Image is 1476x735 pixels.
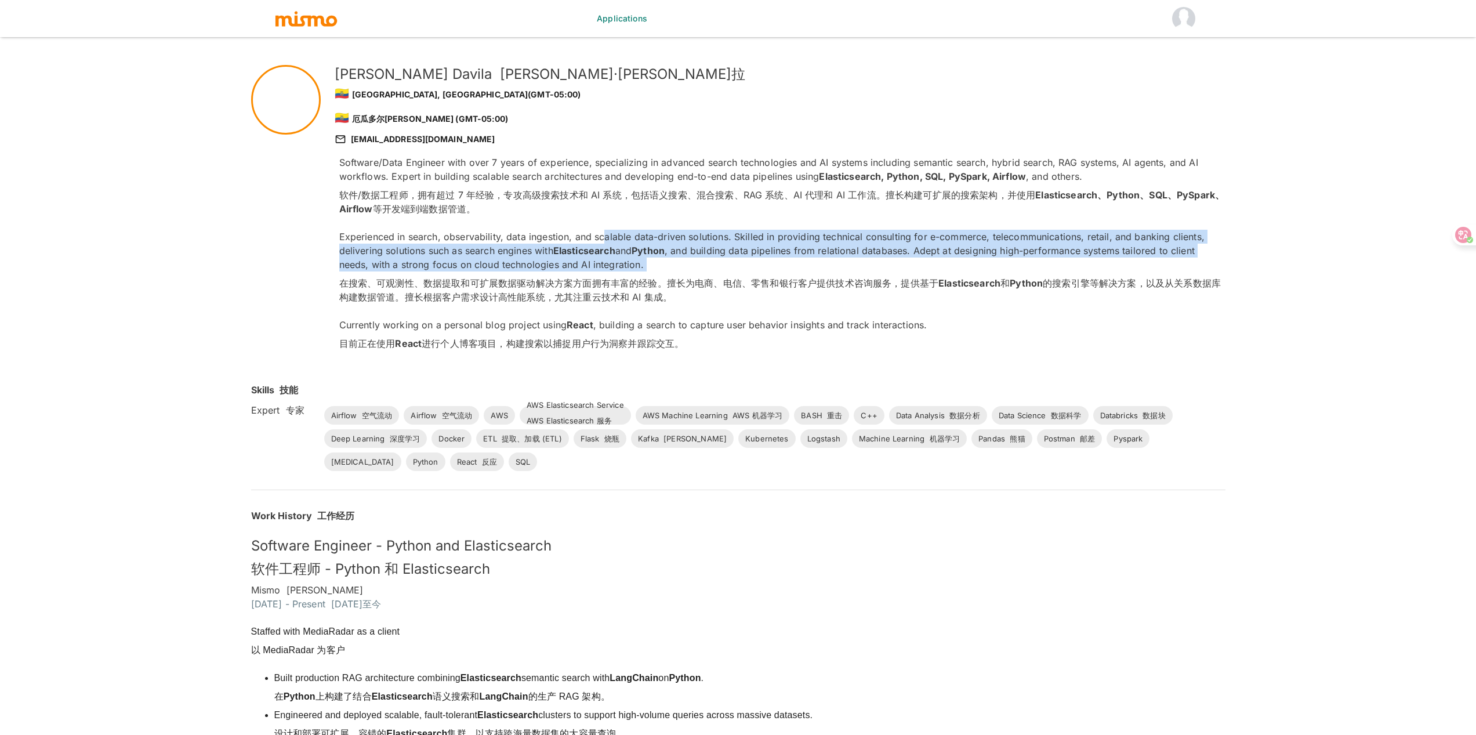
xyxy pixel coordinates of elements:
[992,410,1089,422] span: Data Science
[800,433,847,445] span: Logstash
[287,584,364,596] font: [PERSON_NAME]
[480,691,528,701] strong: LangChain
[484,410,514,422] span: AWS
[1080,434,1095,443] font: 邮差
[509,457,537,468] span: SQL
[251,583,1225,597] h6: Mismo
[502,434,562,443] font: 提取、加载 (ETL)
[1010,277,1043,289] strong: Python
[335,132,1225,146] div: [EMAIL_ADDRESS][DOMAIN_NAME]
[1107,433,1149,445] span: Pyspark
[930,434,960,443] font: 机器学习
[632,245,665,256] strong: Python
[527,416,612,425] font: AWS Elasticsearch 服务
[335,86,349,100] span: 🇪🇨
[339,189,1225,215] font: 软件/数据工程师，拥有超过 7 年经验，专攻高级搜索技术和 AI 系统，包括语义搜索、混合搜索、RAG 系统、AI 代理和 AI 工作流。擅长构建可扩展的搜索架构，并使用 等开发端到端数据管道。
[669,673,701,683] strong: Python
[390,434,420,443] font: 深度学习
[442,411,473,420] font: 空气流动
[553,245,615,256] strong: Elasticsearch
[335,65,1225,84] h5: [PERSON_NAME] Davila
[631,433,734,445] span: Kafka
[476,433,568,445] span: ETL
[854,410,884,422] span: C++
[317,510,355,522] font: 工作经历
[324,457,401,468] span: [MEDICAL_DATA]
[460,673,521,683] strong: Elasticsearch
[404,410,479,422] span: Airflow
[251,537,1225,583] h5: Software Engineer - Python and Elasticsearch
[280,384,298,396] font: 技能
[339,338,684,349] font: 目前正在使用 进行个人博客项目，构建搜索以捕捉用户行为洞察并跟踪交互。
[450,457,504,468] span: React
[949,411,980,420] font: 数据分析
[274,691,610,701] font: 在 上构建了结合 语义搜索和 的生产 RAG 架构。
[1172,7,1195,30] img: undefined
[251,509,1225,523] h6: Work History
[971,433,1032,445] span: Pandas
[1010,434,1025,443] font: 熊猫
[520,400,631,432] span: AWS Elasticsearch Service
[567,319,593,331] strong: React
[636,410,790,422] span: AWS Machine Learning
[1051,411,1082,420] font: 数据科学
[938,277,1000,289] strong: Elasticsearch
[1143,411,1165,420] font: 数据块
[362,411,393,420] font: 空气流动
[274,671,873,708] li: Built production RAG architecture combining semantic search with on .
[251,403,315,417] h6: Expert
[335,111,349,125] span: 🇪🇨
[827,411,842,420] font: 重击
[663,434,727,443] font: [PERSON_NAME]
[610,673,658,683] strong: LangChain
[852,433,967,445] span: Machine Learning
[284,691,315,701] strong: Python
[339,277,1221,303] font: 在搜索、可观测性、数据提取和可扩展数据驱动解决方案方面拥有丰富的经验。擅长为电商、电信、零售和银行客户提供技术咨询服务，提供基于 和 的搜索引擎等解决方案，以及从关系数据库构建数据管道。擅长根据...
[395,338,422,349] strong: React
[738,433,796,445] span: Kubernetes
[339,318,1225,355] p: Currently working on a personal blog project using , building a search to capture user behavior i...
[274,10,338,27] img: logo
[477,710,538,720] strong: Elasticsearch
[1093,410,1173,422] span: Databricks
[251,597,1225,611] h6: [DATE] - Present
[819,171,1026,182] strong: Elasticsearch, Python, SQL, PySpark, Airflow
[251,645,345,655] font: 以 MediaRadar 为客户
[372,691,433,701] strong: Elasticsearch
[431,433,472,445] span: Docker
[794,410,849,422] span: BASH
[500,66,745,82] font: [PERSON_NAME]·[PERSON_NAME]拉
[482,457,497,466] font: 反应
[251,560,490,577] font: 软件工程师 - Python 和 Elasticsearch
[286,404,304,416] font: 专家
[406,457,445,468] span: Python
[251,383,299,397] h6: Skills
[574,433,626,445] span: Flask
[324,410,400,422] span: Airflow
[889,410,987,422] span: Data Analysis
[331,598,381,610] font: [DATE]至今
[1037,433,1103,445] span: Postman
[732,411,782,420] font: AWS 机器学习
[335,84,1225,132] div: [GEOGRAPHIC_DATA], [GEOGRAPHIC_DATA] (GMT-05:00)
[604,434,619,443] font: 烧瓶
[335,114,509,124] font: 厄瓜多尔[PERSON_NAME] (GMT-05:00)
[324,433,427,445] span: Deep Learning
[339,155,1225,220] p: Software/Data Engineer with over 7 years of experience, specializing in advanced search technolog...
[251,625,873,662] p: Staffed with MediaRadar as a client
[339,230,1225,309] p: Experienced in search, observability, data ingestion, and scalable data-driven solutions. Skilled...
